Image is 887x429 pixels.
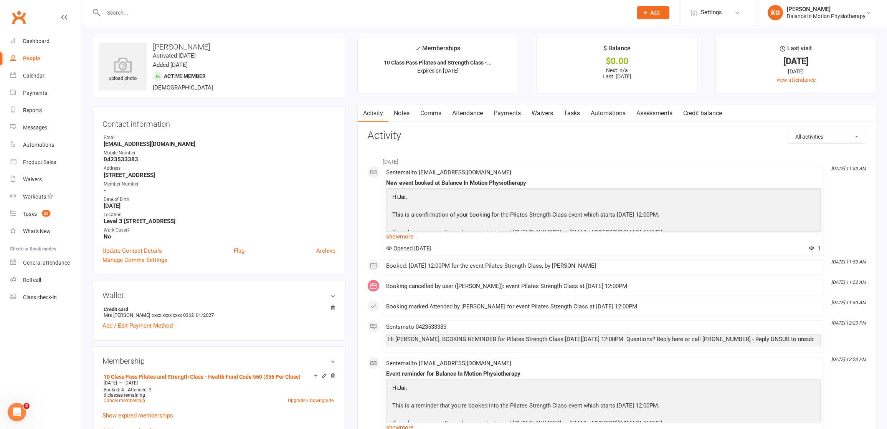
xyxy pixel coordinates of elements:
span: 2 [23,403,30,409]
i: [DATE] 12:23 PM [831,320,866,326]
div: KG [768,5,783,20]
h3: Activity [367,130,866,142]
h3: [PERSON_NAME] [99,43,339,51]
a: Add / Edit Payment Method [102,321,173,330]
div: Automations [23,142,54,148]
a: Attendance [447,104,488,122]
span: Booked: 4 [104,387,124,393]
i: [DATE] 12:23 PM [831,357,866,362]
strong: Jai [398,194,406,200]
a: People [10,50,81,67]
div: Address [104,165,335,172]
span: [DATE] [104,380,117,386]
span: Sent email to [EMAIL_ADDRESS][DOMAIN_NAME] [386,169,511,176]
span: Attended: 3 [128,387,152,393]
div: Hi [PERSON_NAME], BOOKING REMINDER for Pilates Strength Class [DATE][DATE] 12:00PM. Questions? Re... [388,336,819,343]
a: Waivers [10,171,81,188]
i: [DATE] 11:53 AM [831,259,866,265]
div: Product Sales [23,159,56,165]
div: Email [104,134,335,141]
div: Roll call [23,277,41,283]
a: Dashboard [10,33,81,50]
a: Waivers [526,104,558,122]
span: [DEMOGRAPHIC_DATA] [153,84,213,91]
div: Balance In Motion Physiotherapy [787,13,866,20]
div: Payments [23,90,47,96]
a: Credit balance [678,104,727,122]
div: Location [104,211,335,219]
span: 01/2027 [196,312,214,318]
div: Booking cancelled by user ([PERSON_NAME]): event Pilates Strength Class at [DATE] 12:00PM [386,283,821,290]
li: [DATE] [367,154,866,166]
span: Expires on [DATE] [417,68,459,74]
strong: Credit card [104,306,332,312]
div: People [23,55,40,61]
i: [DATE] 11:53 AM [831,166,866,171]
div: Mobile Number [104,149,335,157]
span: xxxx xxxx xxxx 0362 [152,312,194,318]
a: Automations [10,136,81,154]
strong: No [104,233,335,240]
strong: Jai [398,384,406,391]
a: 10 Class Pass Pilates and Strength Class - Health Fund Code 560 ($56 Per Class) [104,374,301,380]
a: Reports [10,102,81,119]
strong: [DATE] [104,202,335,209]
li: Mrs [PERSON_NAME] [102,305,335,319]
strong: 0423533383 [104,156,335,163]
div: $ Balance [603,43,630,57]
iframe: Intercom live chat [8,403,26,421]
a: Activity [358,104,388,122]
strong: [EMAIL_ADDRESS][DOMAIN_NAME] [104,141,335,147]
h3: Membership [102,357,335,365]
div: Waivers [23,176,42,182]
a: Class kiosk mode [10,289,81,306]
h3: Wallet [102,291,335,300]
p: Hi , [390,383,666,394]
a: Cancel membership [104,398,145,403]
a: Tasks 25 [10,205,81,223]
div: Class check-in [23,294,57,300]
a: Notes [388,104,415,122]
strong: Level 3 [STREET_ADDRESS] [104,218,335,225]
input: Search... [101,7,627,18]
div: New event booked at Balance In Motion Physiotherapy [386,180,821,186]
a: view attendance [776,77,815,83]
time: Activated [DATE] [153,52,196,59]
span: Active member [164,73,206,79]
h3: Contact information [102,117,335,128]
div: Messages [23,124,47,131]
a: Update Contact Details [102,246,162,255]
strong: [STREET_ADDRESS] [104,172,335,179]
div: Member Number [104,181,335,188]
div: Dashboard [23,38,50,44]
div: Last visit [780,43,812,57]
strong: 10 Class Pass Pilates and Strength Class -... [384,60,492,66]
span: Add [650,10,660,16]
div: What's New [23,228,51,234]
span: Settings [701,4,722,21]
span: 6 classes remaining [104,393,145,398]
button: Add [637,6,669,19]
span: Sent sms to 0423533383 [386,323,446,330]
p: If you have any questions please contact us at [PHONE_NUMBER] or [EMAIL_ADDRESS][DOMAIN_NAME]. [390,228,666,239]
span: Sent email to [EMAIL_ADDRESS][DOMAIN_NAME] [386,360,511,367]
div: Work Cover? [104,227,335,234]
p: This is a confirmation of your booking for the Pilates Strength Class event which starts [DATE] 1... [390,210,666,221]
span: Opened [DATE] [386,245,431,252]
a: Automations [585,104,631,122]
a: show more [386,231,821,242]
div: upload photo [99,57,147,83]
div: Booking marked Attended by [PERSON_NAME] for event Pilates Strength Class at [DATE] 12:00PM [386,303,821,310]
span: 1 [809,245,821,252]
a: Assessments [631,104,678,122]
a: Archive [316,246,335,255]
div: — [102,380,335,386]
div: Tasks [23,211,37,217]
p: Next: n/a Last: [DATE] [543,67,690,80]
a: Messages [10,119,81,136]
a: Upgrade / Downgrade [288,398,334,403]
a: Comms [415,104,447,122]
span: 25 [42,210,50,217]
i: [DATE] 11:52 AM [831,280,866,285]
time: Added [DATE] [153,61,188,68]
